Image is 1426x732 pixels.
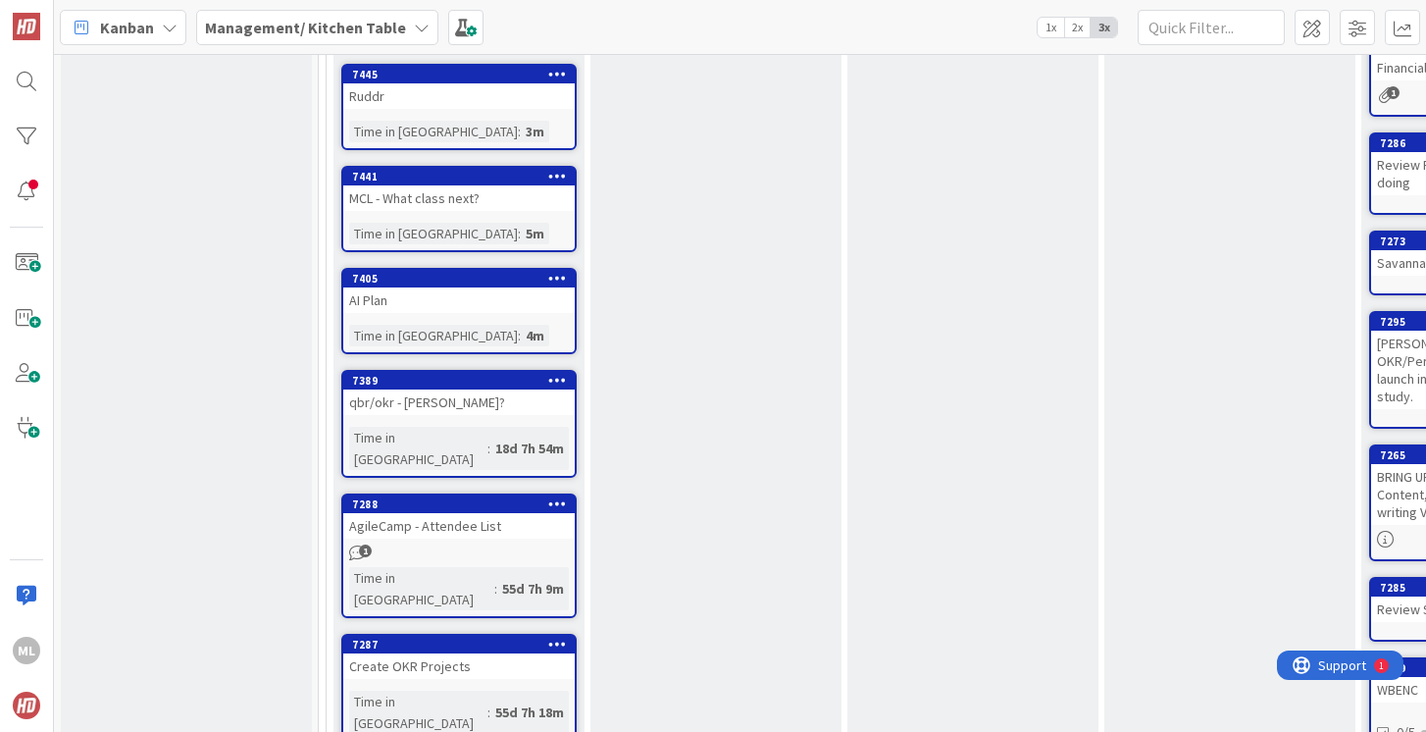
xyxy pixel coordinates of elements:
[494,578,497,600] span: :
[341,370,577,478] a: 7389qbr/okr - [PERSON_NAME]?Time in [GEOGRAPHIC_DATA]:18d 7h 54m
[521,121,549,142] div: 3m
[1138,10,1285,45] input: Quick Filter...
[341,166,577,252] a: 7441MCL - What class next?Time in [GEOGRAPHIC_DATA]:5m
[343,654,575,679] div: Create OKR Projects
[352,638,575,652] div: 7287
[343,496,575,539] div: 7288AgileCamp - Attendee List
[343,636,575,679] div: 7287Create OKR Projects
[102,8,107,24] div: 1
[352,497,575,511] div: 7288
[349,223,518,244] div: Time in [GEOGRAPHIC_DATA]
[518,121,521,142] span: :
[341,268,577,354] a: 7405AI PlanTime in [GEOGRAPHIC_DATA]:4m
[359,545,372,557] span: 1
[343,270,575,313] div: 7405AI Plan
[343,66,575,83] div: 7445
[518,223,521,244] span: :
[343,636,575,654] div: 7287
[13,637,40,664] div: ML
[352,170,575,183] div: 7441
[490,438,569,459] div: 18d 7h 54m
[205,18,406,37] b: Management/ Kitchen Table
[352,68,575,81] div: 7445
[13,13,40,40] img: Visit kanbanzone.com
[341,494,577,618] a: 7288AgileCamp - Attendee ListTime in [GEOGRAPHIC_DATA]:55d 7h 9m
[349,325,518,346] div: Time in [GEOGRAPHIC_DATA]
[343,168,575,185] div: 7441
[521,223,549,244] div: 5m
[521,325,549,346] div: 4m
[13,692,40,719] img: avatar
[487,702,490,723] span: :
[343,372,575,415] div: 7389qbr/okr - [PERSON_NAME]?
[343,83,575,109] div: Ruddr
[343,496,575,513] div: 7288
[487,438,490,459] span: :
[349,121,518,142] div: Time in [GEOGRAPHIC_DATA]
[100,16,154,39] span: Kanban
[349,427,487,470] div: Time in [GEOGRAPHIC_DATA]
[490,702,569,723] div: 55d 7h 18m
[343,288,575,313] div: AI Plan
[41,3,89,26] span: Support
[343,66,575,109] div: 7445Ruddr
[341,64,577,150] a: 7445RuddrTime in [GEOGRAPHIC_DATA]:3m
[343,372,575,390] div: 7389
[343,168,575,211] div: 7441MCL - What class next?
[1064,18,1091,37] span: 2x
[349,567,494,610] div: Time in [GEOGRAPHIC_DATA]
[1038,18,1064,37] span: 1x
[1387,86,1400,99] span: 1
[343,270,575,288] div: 7405
[1091,18,1117,37] span: 3x
[497,578,569,600] div: 55d 7h 9m
[352,374,575,388] div: 7389
[343,185,575,211] div: MCL - What class next?
[518,325,521,346] span: :
[352,272,575,286] div: 7405
[343,513,575,539] div: AgileCamp - Attendee List
[343,390,575,415] div: qbr/okr - [PERSON_NAME]?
